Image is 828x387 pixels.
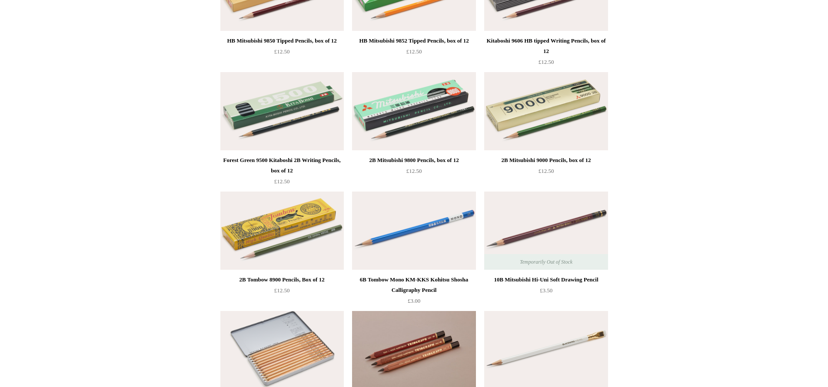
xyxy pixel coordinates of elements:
[274,287,290,294] span: £12.50
[486,155,605,165] div: 2B Mitsubishi 9000 Pencils, box of 12
[354,36,473,46] div: HB Mitsubishi 9852 Tipped Pencils, box of 12
[354,275,473,295] div: 6B Tombow Mono KM-KKS Kohitsu Shosha Calligraphy Pencil
[220,72,344,150] a: Forest Green 9500 Kitaboshi 2B Writing Pencils, box of 12 Forest Green 9500 Kitaboshi 2B Writing ...
[486,36,605,56] div: Kitaboshi 9606 HB tipped Writing Pencils, box of 12
[484,192,608,270] a: 10B Mitsubishi Hi-Uni Soft Drawing Pencil 10B Mitsubishi Hi-Uni Soft Drawing Pencil Temporarily O...
[220,192,344,270] a: 2B Tombow 8900 Pencils, Box of 12 2B Tombow 8900 Pencils, Box of 12
[408,298,420,304] span: £3.00
[223,155,342,176] div: Forest Green 9500 Kitaboshi 2B Writing Pencils, box of 12
[352,72,476,150] a: 2B Mitsubishi 9800 Pencils, box of 12 2B Mitsubishi 9800 Pencils, box of 12
[220,36,344,71] a: HB Mitsubishi 9850 Tipped Pencils, box of 12 £12.50
[539,59,554,65] span: £12.50
[220,275,344,310] a: 2B Tombow 8900 Pencils, Box of 12 £12.50
[352,192,476,270] img: 6B Tombow Mono KM-KKS Kohitsu Shosha Calligraphy Pencil
[484,275,608,310] a: 10B Mitsubishi Hi-Uni Soft Drawing Pencil £3.50
[484,36,608,71] a: Kitaboshi 9606 HB tipped Writing Pencils, box of 12 £12.50
[539,168,554,174] span: £12.50
[354,155,473,165] div: 2B Mitsubishi 9800 Pencils, box of 12
[223,36,342,46] div: HB Mitsubishi 9850 Tipped Pencils, box of 12
[220,192,344,270] img: 2B Tombow 8900 Pencils, Box of 12
[486,275,605,285] div: 10B Mitsubishi Hi-Uni Soft Drawing Pencil
[352,36,476,71] a: HB Mitsubishi 9852 Tipped Pencils, box of 12 £12.50
[220,155,344,191] a: Forest Green 9500 Kitaboshi 2B Writing Pencils, box of 12 £12.50
[484,72,608,150] a: 2B Mitsubishi 9000 Pencils, box of 12 2B Mitsubishi 9000 Pencils, box of 12
[274,178,290,185] span: £12.50
[352,192,476,270] a: 6B Tombow Mono KM-KKS Kohitsu Shosha Calligraphy Pencil 6B Tombow Mono KM-KKS Kohitsu Shosha Call...
[406,168,422,174] span: £12.50
[352,72,476,150] img: 2B Mitsubishi 9800 Pencils, box of 12
[484,155,608,191] a: 2B Mitsubishi 9000 Pencils, box of 12 £12.50
[484,192,608,270] img: 10B Mitsubishi Hi-Uni Soft Drawing Pencil
[223,275,342,285] div: 2B Tombow 8900 Pencils, Box of 12
[511,254,581,270] span: Temporarily Out of Stock
[274,48,290,55] span: £12.50
[484,72,608,150] img: 2B Mitsubishi 9000 Pencils, box of 12
[220,72,344,150] img: Forest Green 9500 Kitaboshi 2B Writing Pencils, box of 12
[352,155,476,191] a: 2B Mitsubishi 9800 Pencils, box of 12 £12.50
[352,275,476,310] a: 6B Tombow Mono KM-KKS Kohitsu Shosha Calligraphy Pencil £3.00
[540,287,552,294] span: £3.50
[406,48,422,55] span: £12.50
